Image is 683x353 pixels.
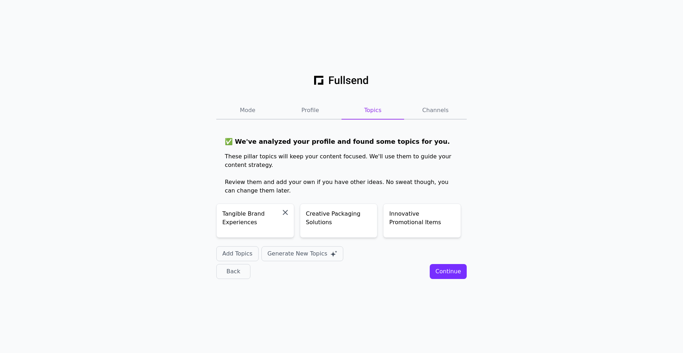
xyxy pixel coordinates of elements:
[261,246,343,261] button: Generate New Topics
[279,102,341,120] button: Profile
[435,267,461,276] div: Continue
[268,249,327,258] div: Generate New Topics
[389,210,455,228] div: Innovative Promotional Items
[222,210,288,228] div: Tangible Brand Experiences
[225,137,458,147] h1: ✅ We've analyzed your profile and found some topics for you.
[404,102,467,120] button: Channels
[222,249,253,258] div: Add Topics
[430,264,467,279] button: Continue
[225,152,458,195] div: These pillar topics will keep your content focused. We'll use them to guide your content strategy...
[341,102,404,120] button: Topics
[216,264,250,279] button: Back
[216,246,259,261] button: Add Topics
[216,102,279,120] button: Mode
[222,267,244,276] div: Back
[306,210,372,228] div: Creative Packaging Solutions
